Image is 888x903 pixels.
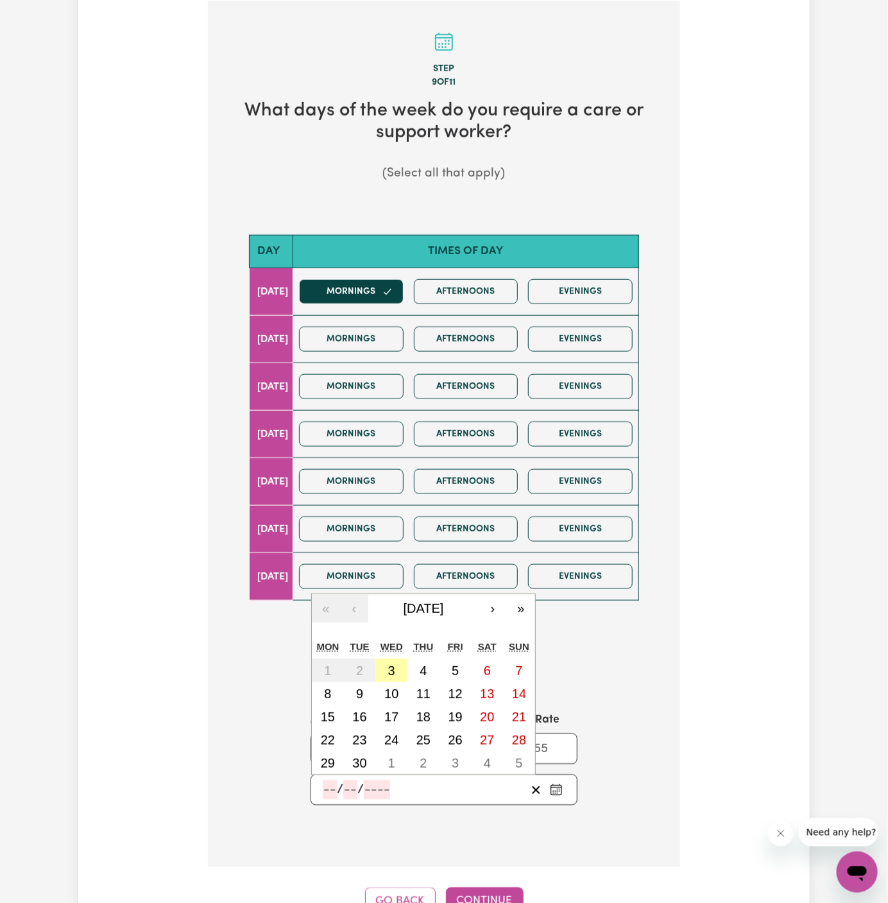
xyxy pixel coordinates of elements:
abbr: Sunday [509,641,529,652]
abbr: September 11, 2025 [416,687,431,701]
button: September 21, 2025 [503,705,535,728]
abbr: September 22, 2025 [321,733,335,747]
button: ‹ [340,594,368,623]
abbr: September 23, 2025 [352,733,366,747]
button: Evenings [528,469,633,494]
button: Pick an approximate start date [546,780,567,800]
abbr: September 29, 2025 [321,756,335,770]
button: Mornings [299,279,404,304]
button: September 10, 2025 [375,682,407,705]
abbr: October 3, 2025 [452,756,459,770]
abbr: Tuesday [350,641,370,652]
button: Mornings [299,564,404,589]
h3: Booking Time Options [249,662,639,681]
button: Evenings [528,517,633,542]
td: [DATE] [250,363,293,411]
button: September 14, 2025 [503,682,535,705]
abbr: September 26, 2025 [448,733,463,747]
abbr: September 4, 2025 [420,664,427,678]
button: Mornings [299,517,404,542]
abbr: September 2, 2025 [356,664,363,678]
td: [DATE] [250,553,293,601]
abbr: September 15, 2025 [321,710,335,724]
button: Mornings [299,469,404,494]
abbr: September 30, 2025 [352,756,366,770]
button: Evenings [528,564,633,589]
button: September 29, 2025 [312,752,344,775]
button: September 18, 2025 [407,705,440,728]
button: Mornings [299,374,404,399]
button: September 9, 2025 [344,682,376,705]
td: [DATE] [250,268,293,316]
span: / [337,783,343,797]
button: September 5, 2025 [440,659,472,682]
button: Afternoons [414,422,518,447]
button: September 6, 2025 [472,659,504,682]
button: October 1, 2025 [375,752,407,775]
button: September 28, 2025 [503,728,535,752]
p: (Select all that apply) [228,165,660,184]
button: September 1, 2025 [312,659,344,682]
button: September 16, 2025 [344,705,376,728]
button: Mornings [299,327,404,352]
button: September 8, 2025 [312,682,344,705]
abbr: October 2, 2025 [420,756,427,770]
abbr: September 12, 2025 [448,687,463,701]
input: -- [323,780,337,800]
abbr: September 8, 2025 [324,687,331,701]
button: September 11, 2025 [407,682,440,705]
button: September 25, 2025 [407,728,440,752]
button: Mornings [299,422,404,447]
input: e.g. 2.5 [311,734,391,764]
th: Day [250,235,293,268]
abbr: September 17, 2025 [384,710,398,724]
button: Evenings [528,327,633,352]
input: -- [343,780,357,800]
abbr: September 9, 2025 [356,687,363,701]
abbr: Thursday [414,641,434,652]
abbr: October 4, 2025 [484,756,491,770]
button: September 20, 2025 [472,705,504,728]
button: October 4, 2025 [472,752,504,775]
td: [DATE] [250,411,293,458]
button: Evenings [528,374,633,399]
label: Approximate hours [311,712,411,728]
button: [DATE] [368,594,479,623]
button: Afternoons [414,517,518,542]
th: Times of day [293,235,639,268]
h2: What days of the week do you require a care or support worker? [228,100,660,144]
button: September 2, 2025 [344,659,376,682]
abbr: September 18, 2025 [416,710,431,724]
button: October 3, 2025 [440,752,472,775]
button: Afternoons [414,374,518,399]
button: September 15, 2025 [312,705,344,728]
abbr: Saturday [478,641,497,652]
input: e.g. 55 [499,734,577,764]
button: September 13, 2025 [472,682,504,705]
abbr: September 20, 2025 [480,710,494,724]
button: September 19, 2025 [440,705,472,728]
td: [DATE] [250,506,293,553]
button: Afternoons [414,327,518,352]
button: Afternoons [414,564,518,589]
abbr: September 3, 2025 [388,664,395,678]
abbr: September 24, 2025 [384,733,398,747]
button: Afternoons [414,279,518,304]
button: Evenings [528,422,633,447]
button: Evenings [528,279,633,304]
span: / [357,783,364,797]
abbr: Friday [448,641,463,652]
abbr: September 21, 2025 [512,710,526,724]
abbr: September 5, 2025 [452,664,459,678]
input: ---- [364,780,390,800]
abbr: October 5, 2025 [516,756,523,770]
button: Afternoons [414,469,518,494]
abbr: September 7, 2025 [516,664,523,678]
abbr: September 19, 2025 [448,710,463,724]
td: [DATE] [250,458,293,506]
abbr: September 27, 2025 [480,733,494,747]
button: September 24, 2025 [375,728,407,752]
button: September 30, 2025 [344,752,376,775]
abbr: September 1, 2025 [324,664,331,678]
